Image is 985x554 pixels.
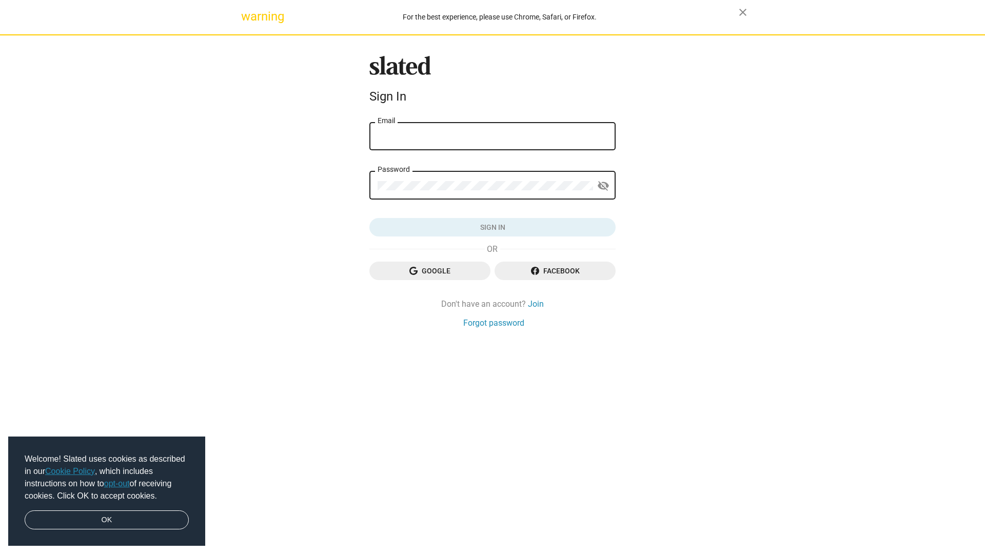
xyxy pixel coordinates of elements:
button: Facebook [495,262,616,280]
sl-branding: Sign In [369,56,616,108]
a: Cookie Policy [45,467,95,476]
a: opt-out [104,479,130,488]
span: Welcome! Slated uses cookies as described in our , which includes instructions on how to of recei... [25,453,189,502]
div: cookieconsent [8,437,205,546]
span: Google [378,262,482,280]
mat-icon: visibility_off [597,178,609,194]
mat-icon: warning [241,10,253,23]
div: Sign In [369,89,616,104]
a: Forgot password [463,318,524,328]
button: Google [369,262,490,280]
span: Facebook [503,262,607,280]
a: Join [528,299,544,309]
div: For the best experience, please use Chrome, Safari, or Firefox. [261,10,739,24]
mat-icon: close [737,6,749,18]
a: dismiss cookie message [25,510,189,530]
button: Show password [593,176,614,196]
div: Don't have an account? [369,299,616,309]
